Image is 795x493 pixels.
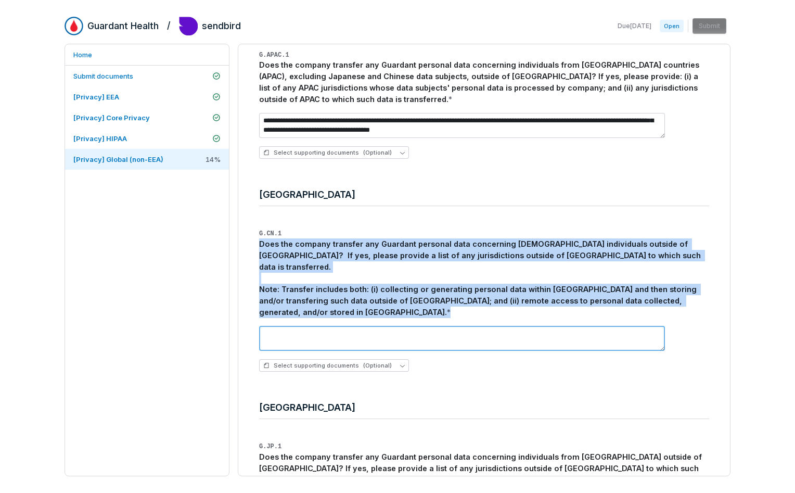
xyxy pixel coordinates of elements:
a: [Privacy] EEA [65,86,229,107]
div: Does the company transfer any Guardant personal data concerning individuals from [GEOGRAPHIC_DATA... [259,451,709,485]
a: [Privacy] HIPAA [65,128,229,149]
a: Submit documents [65,66,229,86]
span: [Privacy] HIPAA [73,134,127,143]
span: G.APAC.1 [259,52,289,59]
span: G.JP.1 [259,443,281,450]
h2: / [167,17,171,32]
a: Home [65,44,229,65]
span: Submit documents [73,72,133,80]
span: Select supporting documents [263,362,392,370]
h2: Guardant Health [87,19,159,33]
span: (Optional) [363,149,392,157]
span: Select supporting documents [263,149,392,157]
a: [Privacy] Global (non-EEA)14% [65,149,229,170]
span: 14 % [206,155,221,164]
span: Open [660,20,684,32]
div: Does the company transfer any Guardant personal data concerning [DEMOGRAPHIC_DATA] individuals ou... [259,238,709,318]
h4: [GEOGRAPHIC_DATA] [259,188,709,201]
h4: [GEOGRAPHIC_DATA] [259,401,709,414]
span: [Privacy] Global (non-EEA) [73,155,163,163]
span: [Privacy] EEA [73,93,119,101]
span: Due [DATE] [618,22,651,30]
h2: sendbird [202,19,241,33]
span: G.CN.1 [259,230,281,237]
span: (Optional) [363,362,392,370]
span: [Privacy] Core Privacy [73,113,150,122]
a: [Privacy] Core Privacy [65,107,229,128]
div: Does the company transfer any Guardant personal data concerning individuals from [GEOGRAPHIC_DATA... [259,59,709,105]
